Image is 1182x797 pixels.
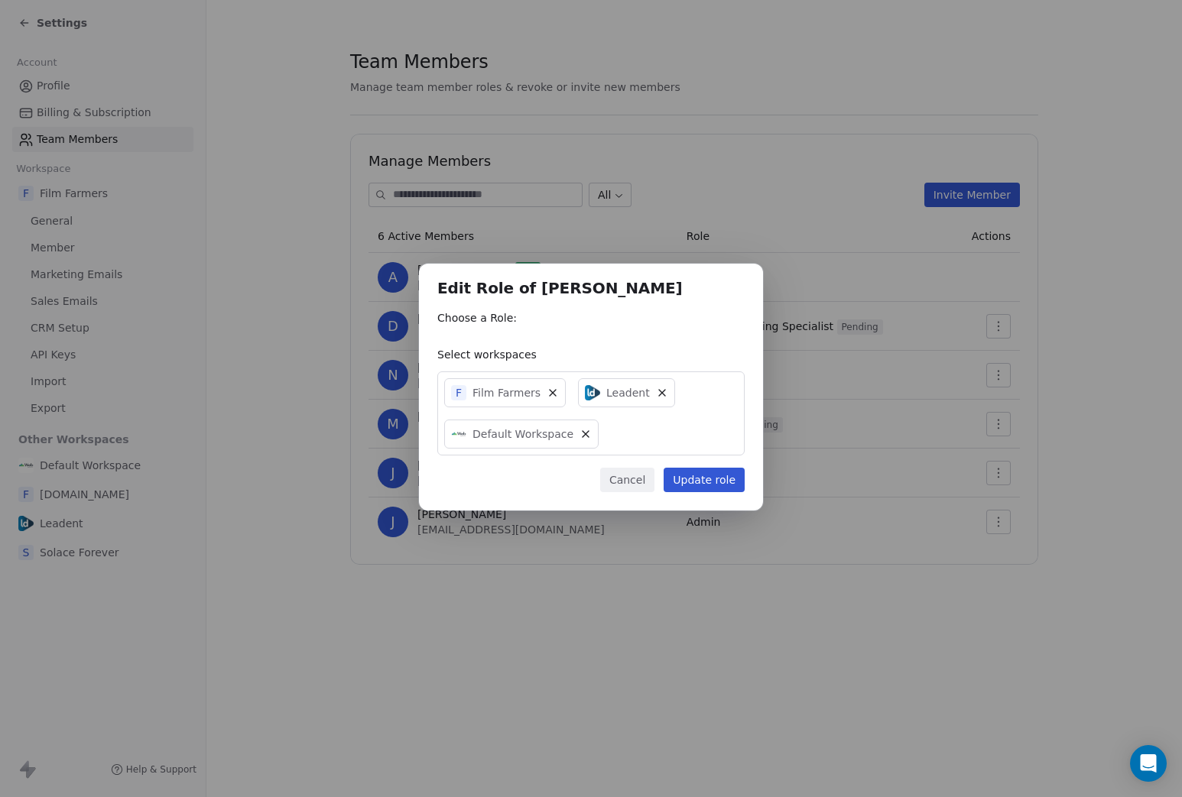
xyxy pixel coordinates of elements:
[437,310,745,326] div: Choose a Role:
[664,468,745,492] button: Update role
[472,385,541,400] span: Film Farmers
[472,426,573,442] span: Default Workspace
[585,385,600,400] img: Leadent%20Digital%20Icon.png
[437,347,745,362] div: Select workspaces
[600,468,654,492] button: Cancel
[606,385,650,400] span: Leadent
[437,282,745,298] h1: Edit Role of [PERSON_NAME]
[451,385,466,400] span: F
[451,426,466,442] img: ws-logo.jpg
